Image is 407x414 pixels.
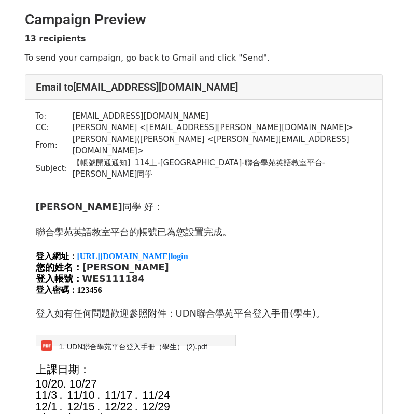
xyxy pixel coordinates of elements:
span: 學 好： [132,201,163,212]
td: [EMAIL_ADDRESS][DOMAIN_NAME] [73,110,372,122]
span: 1. UDN聯合學苑平台登入手冊（學生） (2).pdf [59,342,207,351]
font: [PERSON_NAME] [36,201,122,212]
span: 登入帳號： [36,274,82,284]
td: [PERSON_NAME]([PERSON_NAME] < [PERSON_NAME][EMAIL_ADDRESS][DOMAIN_NAME] > [73,134,372,157]
span: 12/1 [36,401,58,413]
td: [PERSON_NAME] < [EMAIL_ADDRESS][PERSON_NAME][DOMAIN_NAME] > [73,122,372,134]
td: To: [36,110,73,122]
span: 登入網址： [36,252,77,261]
td: 【帳號開通通知】114上-[GEOGRAPHIC_DATA]-聯合學苑英語教室平台-[PERSON_NAME]同學 [73,157,372,180]
span: . [135,389,138,402]
b: WES111184 [82,273,145,284]
a: [URL][DOMAIN_NAME]login [77,252,188,261]
span: 登入密碼： [36,285,77,294]
span: 已為您設置完成。 [157,226,232,237]
span: 聯合學苑英語教室平台的 [36,226,138,237]
h2: Campaign Preview [25,11,383,28]
font: [PERSON_NAME] [82,262,169,273]
strong: 13 recipients [25,34,86,44]
span: 123456 [77,285,102,294]
span: 登入如有任何問題歡迎參照附件：UDN聯合學苑平台登入手冊( [36,308,294,319]
span: . [135,401,138,413]
a: 1. UDN聯合學苑平台登入手冊（學生） (2).pdf [41,340,207,352]
h4: Email to [EMAIL_ADDRESS][DOMAIN_NAME] [36,81,372,93]
td: Subject: [36,157,73,180]
span: 11/3 [36,389,58,402]
td: CC: [36,122,73,134]
span: . [97,401,100,413]
span: 學 生)。 [293,308,325,319]
span: 11/24 [143,389,170,402]
span: 12/22 [105,401,132,413]
span: 11/17 [105,389,132,402]
span: 12/15 [67,401,94,413]
span: . [59,389,62,402]
span: 您的姓名： [36,262,82,273]
span: 12/29 [143,401,170,413]
p: To send your campaign, go back to Gmail and click "Send". [25,52,383,63]
span: . [97,389,100,402]
span: 11/10 [67,389,94,402]
span: 帳號 [138,226,157,237]
div: ​ ​ [36,213,372,361]
font: 上課日期： [36,363,90,376]
font: 10/20. 10/27 [36,378,97,390]
span: . [59,401,62,413]
font: 同 [122,201,132,212]
td: From: [36,134,73,157]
